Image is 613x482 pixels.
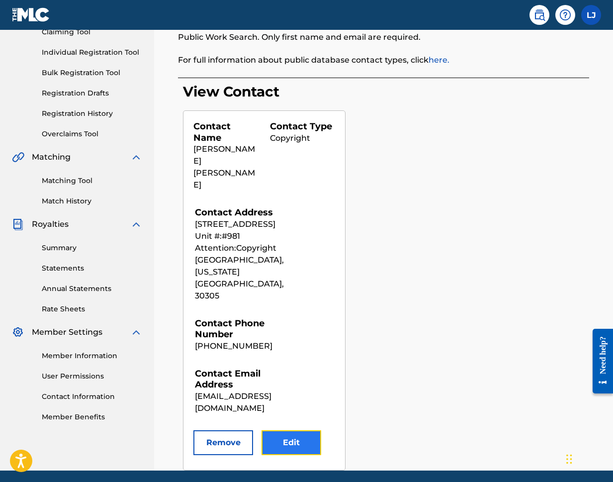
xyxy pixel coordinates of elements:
[42,108,142,119] a: Registration History
[262,430,321,455] button: Edit
[193,143,258,191] p: [PERSON_NAME] [PERSON_NAME]
[195,340,293,352] p: [PHONE_NUMBER]
[178,19,495,43] p: The only required contact type is the Public Contact, which will show in the Public Work Search. ...
[195,254,293,278] p: [GEOGRAPHIC_DATA], [US_STATE]
[12,151,24,163] img: Matching
[12,218,24,230] img: Royalties
[42,284,142,294] a: Annual Statements
[178,54,495,66] p: For full information about public database contact types, click
[581,5,601,25] div: User Menu
[195,390,293,414] p: [EMAIL_ADDRESS][DOMAIN_NAME]
[533,9,545,21] img: search
[195,207,293,218] h5: Contact Address
[130,326,142,338] img: expand
[193,430,253,455] button: Remove
[42,196,142,206] a: Match History
[42,27,142,37] a: Claiming Tool
[42,263,142,274] a: Statements
[555,5,575,25] div: Help
[529,5,549,25] a: Public Search
[195,318,293,340] h5: Contact Phone Number
[195,368,293,390] h5: Contact Email Address
[585,321,613,401] iframe: Resource Center
[270,132,335,144] p: Copyright
[42,304,142,314] a: Rate Sheets
[12,326,24,338] img: Member Settings
[566,444,572,474] div: Drag
[32,326,102,338] span: Member Settings
[429,55,449,65] a: here.
[193,121,258,143] h5: Contact Name
[195,278,293,302] p: [GEOGRAPHIC_DATA], 30305
[130,151,142,163] img: expand
[195,230,293,242] p: Unit #: #981
[42,129,142,139] a: Overclaims Tool
[195,242,293,254] p: Attention: Copyright
[32,151,71,163] span: Matching
[42,68,142,78] a: Bulk Registration Tool
[42,47,142,58] a: Individual Registration Tool
[42,176,142,186] a: Matching Tool
[42,371,142,382] a: User Permissions
[270,121,335,132] h5: Contact Type
[195,218,293,230] p: [STREET_ADDRESS]
[130,218,142,230] img: expand
[32,218,69,230] span: Royalties
[42,243,142,253] a: Summary
[42,412,142,422] a: Member Benefits
[563,434,613,482] iframe: Chat Widget
[42,88,142,98] a: Registration Drafts
[42,351,142,361] a: Member Information
[183,83,589,100] h3: View Contact
[42,391,142,402] a: Contact Information
[12,7,50,22] img: MLC Logo
[559,9,571,21] img: help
